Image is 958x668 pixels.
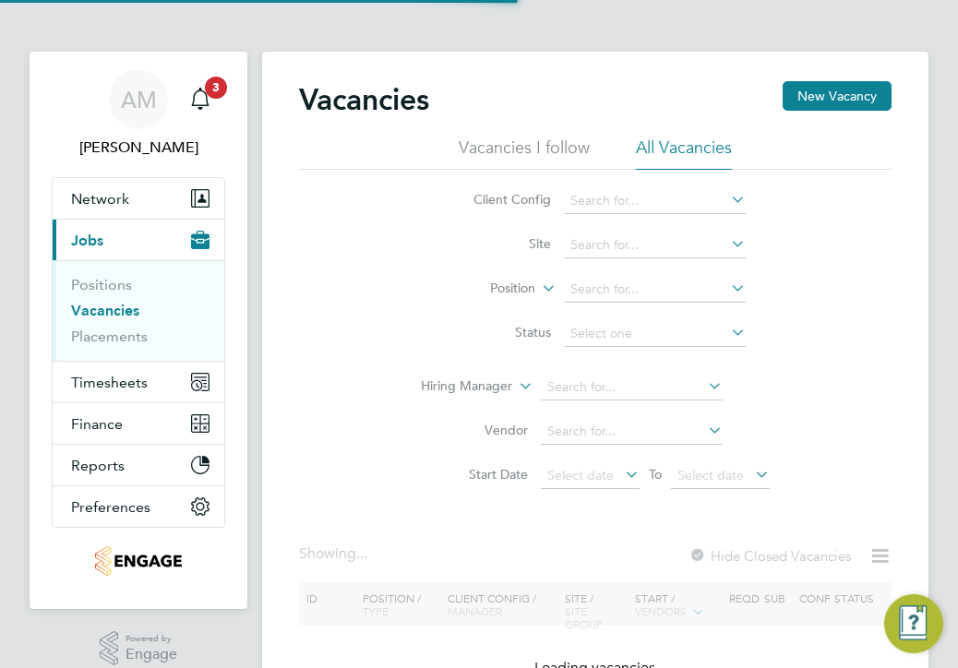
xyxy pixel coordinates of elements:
a: Powered byEngage [100,631,178,666]
button: Preferences [53,486,224,527]
label: Site [445,235,551,252]
label: Position [429,280,535,298]
button: Network [53,178,224,219]
span: Timesheets [71,374,148,391]
span: Engage [126,647,177,662]
label: Hide Closed Vacancies [689,547,851,565]
label: Status [445,324,551,340]
button: Jobs [53,220,224,260]
span: Finance [71,415,123,433]
span: Select date [547,467,614,483]
div: Jobs [53,260,224,361]
li: Vacancies I follow [459,137,590,170]
span: Jobs [71,232,103,249]
div: Showing [299,544,371,564]
li: All Vacancies [636,137,732,170]
span: Network [71,190,129,208]
input: Search for... [564,277,746,303]
span: Select date [677,467,744,483]
input: Search for... [541,419,723,445]
button: Reports [53,445,224,485]
img: thornbaker-logo-retina.png [95,546,181,576]
a: Go to home page [52,546,225,576]
a: Vacancies [71,302,139,319]
a: Placements [71,328,148,345]
span: ... [356,544,367,563]
input: Search for... [564,233,746,258]
span: Preferences [71,498,150,516]
label: Vendor [422,422,528,438]
input: Search for... [541,375,723,400]
span: 3 [205,77,227,99]
button: Finance [53,403,224,444]
a: 3 [182,70,219,129]
span: Powered by [126,631,177,647]
h2: Vacancies [299,81,429,118]
button: New Vacancy [783,81,892,111]
span: AM [121,88,157,112]
input: Select one [564,321,746,347]
a: Positions [71,276,132,293]
label: Hiring Manager [406,377,512,396]
label: Client Config [445,191,551,208]
span: Amanda Miller [52,137,225,159]
span: To [643,462,667,486]
span: Reports [71,457,125,474]
label: Start Date [422,466,528,483]
button: Engage Resource Center [884,594,943,653]
button: Timesheets [53,362,224,402]
a: AM[PERSON_NAME] [52,70,225,159]
nav: Main navigation [30,52,247,609]
input: Search for... [564,188,746,214]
